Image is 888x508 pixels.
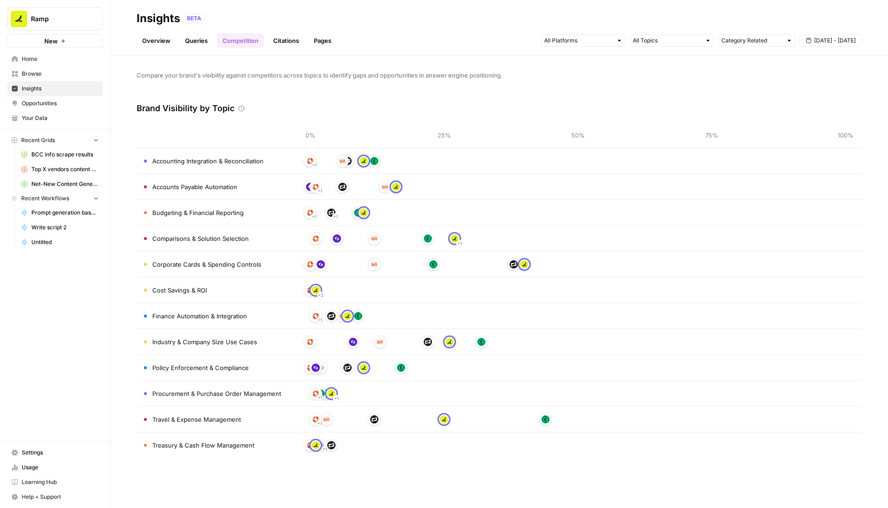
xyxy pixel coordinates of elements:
[702,131,721,140] span: 75%
[354,312,362,320] img: nv9f19utebsesefv9e8hf7vno93r
[152,363,249,372] span: Policy Enforcement & Compliance
[814,36,856,45] span: [DATE] - [DATE]
[327,441,336,449] img: r62ylnxqpkxxzhvap3cpgzvzftzw
[312,312,320,320] img: 7nw4x9dlippsut65eli8jpi59gsr
[721,36,782,45] input: Category Related
[318,291,324,300] span: + 2
[424,338,432,346] img: r62ylnxqpkxxzhvap3cpgzvzftzw
[306,364,314,372] img: 7nw4x9dlippsut65eli8jpi59gsr
[381,183,389,191] img: 8d9y3p3ff6f0cagp7qj26nr6e6gp
[152,182,237,191] span: Accounts Payable Automation
[343,312,352,320] img: 7qu06ljj934ye3fyzgpfrpph858h
[21,194,69,203] span: Recent Workflows
[520,260,528,269] img: 7qu06ljj934ye3fyzgpfrpph858h
[370,157,378,165] img: nv9f19utebsesefv9e8hf7vno93r
[541,415,550,424] img: nv9f19utebsesefv9e8hf7vno93r
[510,260,518,269] img: r62ylnxqpkxxzhvap3cpgzvzftzw
[22,99,99,108] span: Opportunities
[152,415,241,424] span: Travel & Expense Management
[31,180,99,188] span: Net-New Content Generator - Grid Template
[21,136,55,144] span: Recent Grids
[338,157,347,165] img: 8d9y3p3ff6f0cagp7qj26nr6e6gp
[7,460,103,475] a: Usage
[312,364,320,372] img: vn60pjicufsc8lgl4gusbr0shsn4
[17,147,103,162] a: BCC info scrape results
[317,260,325,269] img: vn60pjicufsc8lgl4gusbr0shsn4
[370,234,378,243] img: 8d9y3p3ff6f0cagp7qj26nr6e6gp
[397,364,405,372] img: nv9f19utebsesefv9e8hf7vno93r
[318,186,322,196] span: + 1
[349,338,357,346] img: vn60pjicufsc8lgl4gusbr0shsn4
[317,389,325,398] img: nv9f19utebsesefv9e8hf7vno93r
[7,475,103,490] a: Learning Hub
[424,234,432,243] img: nv9f19utebsesefv9e8hf7vno93r
[308,33,337,48] a: Pages
[217,33,264,48] a: Competition
[301,131,319,140] span: 0%
[17,235,103,250] a: Untitled
[477,338,486,346] img: nv9f19utebsesefv9e8hf7vno93r
[137,102,234,115] h3: Brand Visibility by Topic
[312,441,320,449] img: 7qu06ljj934ye3fyzgpfrpph858h
[7,111,103,126] a: Your Data
[354,209,362,217] img: nv9f19utebsesefv9e8hf7vno93r
[544,36,612,45] input: All Platforms
[312,389,320,398] img: 7nw4x9dlippsut65eli8jpi59gsr
[22,55,99,63] span: Home
[327,209,336,217] img: r62ylnxqpkxxzhvap3cpgzvzftzw
[152,234,249,243] span: Comparisons & Solution Selection
[7,52,103,66] a: Home
[152,337,257,347] span: Industry & Company Size Use Cases
[312,161,317,170] span: + 1
[333,212,338,221] span: + 1
[306,183,314,191] img: vn60pjicufsc8lgl4gusbr0shsn4
[327,389,336,398] img: 7qu06ljj934ye3fyzgpfrpph858h
[17,220,103,235] a: Write script 2
[22,493,99,501] span: Help + Support
[22,448,99,457] span: Settings
[31,150,99,159] span: BCC info scrape results
[370,415,378,424] img: r62ylnxqpkxxzhvap3cpgzvzftzw
[152,260,261,269] span: Corporate Cards & Spending Controls
[17,205,103,220] a: Prompt generation based on URL v1
[338,183,347,191] img: r62ylnxqpkxxzhvap3cpgzvzftzw
[318,419,322,428] span: + 1
[137,71,862,80] span: Compare your brand's visibility against competitors across topics to identify gaps and opportunit...
[322,415,330,424] img: 8d9y3p3ff6f0cagp7qj26nr6e6gp
[306,260,314,269] img: 7nw4x9dlippsut65eli8jpi59gsr
[569,131,587,140] span: 50%
[7,81,103,96] a: Insights
[333,234,341,243] img: vn60pjicufsc8lgl4gusbr0shsn4
[31,223,99,232] span: Write script 2
[152,441,254,450] span: Treasury & Cash Flow Management
[338,312,347,320] img: 8d9y3p3ff6f0cagp7qj26nr6e6gp
[7,490,103,504] button: Help + Support
[7,96,103,111] a: Opportunities
[306,157,314,165] img: 7nw4x9dlippsut65eli8jpi59gsr
[152,389,281,398] span: Procurement & Purchase Order Management
[17,177,103,191] a: Net-New Content Generator - Grid Template
[22,84,99,93] span: Insights
[7,191,103,205] button: Recent Workflows
[435,131,453,140] span: 25%
[440,415,448,424] img: 7qu06ljj934ye3fyzgpfrpph858h
[22,463,99,472] span: Usage
[7,7,103,30] button: Workspace: Ramp
[317,441,325,449] img: 8d9y3p3ff6f0cagp7qj26nr6e6gp
[457,239,462,248] span: + 1
[137,33,176,48] a: Overview
[137,11,180,26] div: Insights
[22,478,99,486] span: Learning Hub
[152,286,207,295] span: Cost Savings & ROI
[836,131,855,140] span: 100%
[370,260,378,269] img: 8d9y3p3ff6f0cagp7qj26nr6e6gp
[360,209,368,217] img: 7qu06ljj934ye3fyzgpfrpph858h
[7,34,103,48] button: New
[306,286,314,294] img: 7nw4x9dlippsut65eli8jpi59gsr
[392,183,400,191] img: 7qu06ljj934ye3fyzgpfrpph858h
[799,35,862,47] button: [DATE] - [DATE]
[31,165,99,173] span: Top X vendors content generator
[312,415,320,424] img: 7nw4x9dlippsut65eli8jpi59gsr
[318,316,322,325] span: + 1
[360,364,368,372] img: 7qu06ljj934ye3fyzgpfrpph858h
